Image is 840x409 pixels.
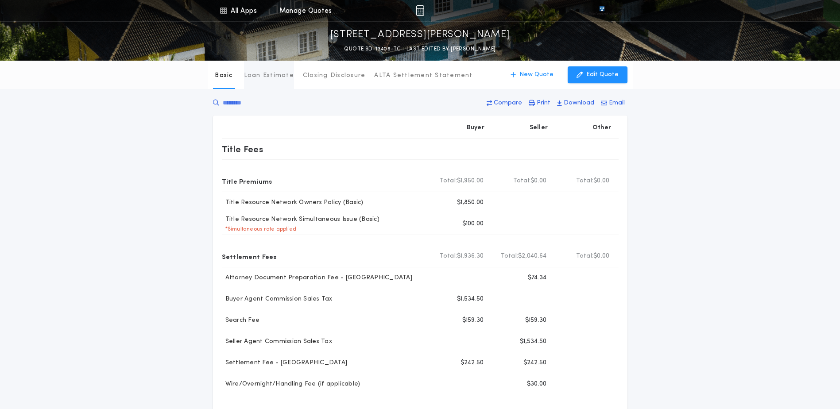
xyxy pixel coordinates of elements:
p: $30.00 [527,380,547,389]
p: Title Resource Network Owners Policy (Basic) [222,198,364,207]
p: Title Premiums [222,174,272,188]
span: $1,936.30 [457,252,484,261]
p: Buyer Agent Commission Sales Tax [222,295,333,304]
p: Buyer [467,123,484,132]
b: Total: [576,252,594,261]
p: Seller [530,123,548,132]
p: Wire/Overnight/Handling Fee (if applicable) [222,380,360,389]
p: Loan Estimate [244,71,294,80]
button: Print [526,95,553,111]
p: New Quote [519,70,554,79]
p: Edit Quote [586,70,619,79]
img: vs-icon [583,6,620,15]
button: New Quote [502,66,562,83]
p: $1,534.50 [520,337,546,346]
span: $0.00 [593,177,609,185]
button: Email [598,95,627,111]
button: Edit Quote [568,66,627,83]
p: Attorney Document Preparation Fee - [GEOGRAPHIC_DATA] [222,274,412,282]
p: $242.50 [523,359,547,367]
b: Total: [440,252,457,261]
span: $0.00 [530,177,546,185]
p: ALTA Settlement Statement [374,71,472,80]
p: $100.00 [462,220,484,228]
p: Title Resource Network Simultaneous Issue (Basic) [222,215,379,224]
button: Download [554,95,597,111]
p: Download [564,99,594,108]
p: Title Fees [222,142,263,156]
p: $1,534.50 [457,295,484,304]
p: $159.30 [525,316,547,325]
p: Print [537,99,550,108]
b: Total: [501,252,519,261]
p: $242.50 [461,359,484,367]
p: * Simultaneous rate applied [222,226,297,233]
p: Other [592,123,611,132]
b: Total: [513,177,531,185]
b: Total: [440,177,457,185]
p: [STREET_ADDRESS][PERSON_NAME] [330,28,510,42]
span: $1,950.00 [457,177,484,185]
button: Compare [484,95,525,111]
p: $1,850.00 [457,198,484,207]
span: $2,040.64 [518,252,546,261]
p: Seller Agent Commission Sales Tax [222,337,332,346]
img: img [416,5,424,16]
p: QUOTE SD-13406-TC - LAST EDITED BY [PERSON_NAME] [344,45,495,54]
p: Settlement Fees [222,249,277,263]
p: $159.30 [462,316,484,325]
p: Compare [494,99,522,108]
p: Closing Disclosure [303,71,366,80]
b: Total: [576,177,594,185]
p: Email [609,99,625,108]
p: Search Fee [222,316,260,325]
span: $0.00 [593,252,609,261]
p: $74.34 [528,274,547,282]
p: Settlement Fee - [GEOGRAPHIC_DATA] [222,359,348,367]
p: Basic [215,71,232,80]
